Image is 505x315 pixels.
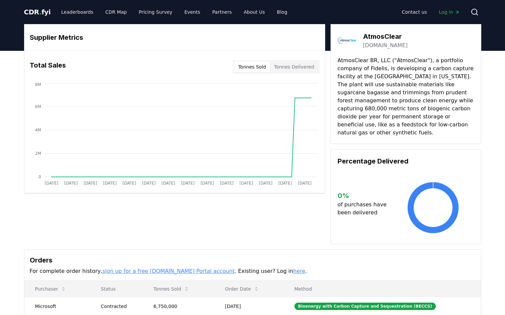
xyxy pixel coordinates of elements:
tspan: [DATE] [142,181,156,186]
a: Log in [433,6,465,18]
tspan: [DATE] [220,181,234,186]
a: Partners [207,6,237,18]
button: Tonnes Delivered [270,62,318,72]
button: Tonnes Sold [234,62,270,72]
tspan: 8M [35,82,41,87]
tspan: [DATE] [122,181,136,186]
h3: AtmosClear [363,31,408,41]
a: Blog [272,6,293,18]
h3: Supplier Metrics [30,32,320,42]
tspan: [DATE] [298,181,311,186]
a: CDR Map [100,6,132,18]
tspan: [DATE] [200,181,214,186]
tspan: [DATE] [181,181,195,186]
p: Method [289,286,476,292]
tspan: 4M [35,128,41,132]
button: Purchaser [30,282,72,296]
span: CDR fyi [24,8,51,16]
div: Contracted [101,303,137,310]
tspan: 2M [35,151,41,156]
tspan: 0 [38,175,41,179]
a: Contact us [396,6,432,18]
nav: Main [396,6,465,18]
tspan: [DATE] [103,181,117,186]
div: Bioenergy with Carbon Capture and Sequestration (BECCS) [294,303,436,310]
a: here [293,268,305,274]
span: . [39,8,41,16]
p: For complete order history, . Existing user? Log in . [30,267,476,275]
h3: Percentage Delivered [338,156,474,166]
span: Log in [439,9,460,15]
h3: Orders [30,255,476,265]
p: Status [96,286,137,292]
a: Events [179,6,206,18]
tspan: [DATE] [278,181,292,186]
tspan: 6M [35,104,41,109]
a: Leaderboards [56,6,99,18]
tspan: [DATE] [239,181,253,186]
tspan: [DATE] [259,181,272,186]
tspan: [DATE] [84,181,97,186]
h3: 0 % [338,191,392,201]
button: Order Date [220,282,264,296]
a: sign up for a free [DOMAIN_NAME] Portal account [102,268,235,274]
h3: Total Sales [30,60,66,74]
tspan: [DATE] [44,181,58,186]
button: Tonnes Sold [148,282,195,296]
nav: Main [56,6,292,18]
tspan: [DATE] [64,181,78,186]
a: About Us [238,6,270,18]
tspan: [DATE] [161,181,175,186]
img: AtmosClear-logo [338,31,356,50]
p: of purchases have been delivered [338,201,392,217]
a: CDR.fyi [24,7,51,17]
a: [DOMAIN_NAME] [363,41,408,49]
p: AtmosClear BR, LLC ("AtmosClear"), a portfolio company of Fidelis, is developing a carbon capture... [338,57,474,137]
a: Pricing Survey [133,6,177,18]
